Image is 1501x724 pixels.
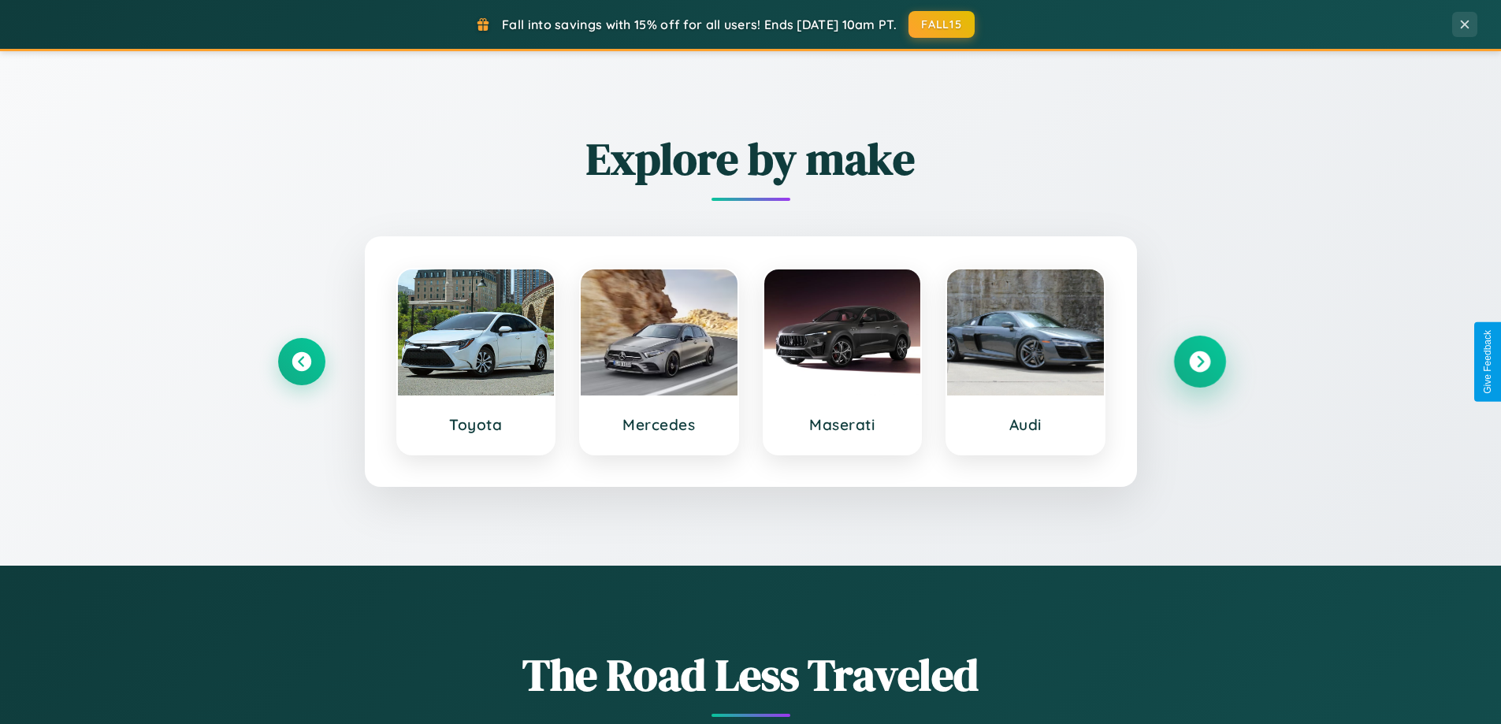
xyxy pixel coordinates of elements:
[414,415,539,434] h3: Toyota
[502,17,897,32] span: Fall into savings with 15% off for all users! Ends [DATE] 10am PT.
[963,415,1088,434] h3: Audi
[908,11,975,38] button: FALL15
[1482,330,1493,394] div: Give Feedback
[278,644,1224,705] h1: The Road Less Traveled
[278,128,1224,189] h2: Explore by make
[596,415,722,434] h3: Mercedes
[780,415,905,434] h3: Maserati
